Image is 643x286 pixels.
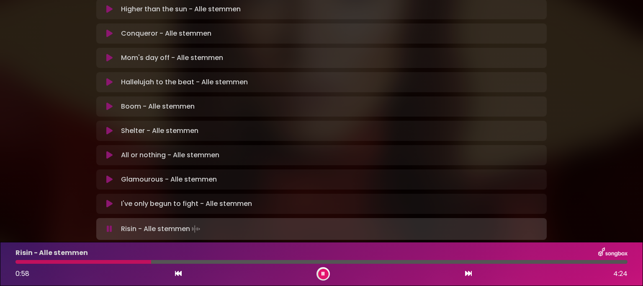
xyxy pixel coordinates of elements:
[121,29,211,39] p: Conqueror - Alle stemmen
[121,77,248,87] p: Hallelujah to the beat - Alle stemmen
[121,4,241,14] p: Higher than the sun - Alle stemmen
[121,126,198,136] p: Shelter - Alle stemmen
[121,199,252,209] p: I've only begun to fight - Alle stemmen
[121,223,202,235] p: Risin - Alle stemmen
[121,101,195,112] p: Boom - Alle stemmen
[598,247,628,258] img: songbox-logo-white.png
[613,269,628,279] span: 4:24
[121,53,223,63] p: Mom's day off - Alle stemmen
[190,223,202,235] img: waveform4.gif
[121,150,219,160] p: All or nothing - Alle stemmen
[121,174,217,185] p: Glamourous - Alle stemmen
[15,269,29,278] span: 0:58
[15,248,88,258] p: Risin - Alle stemmen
